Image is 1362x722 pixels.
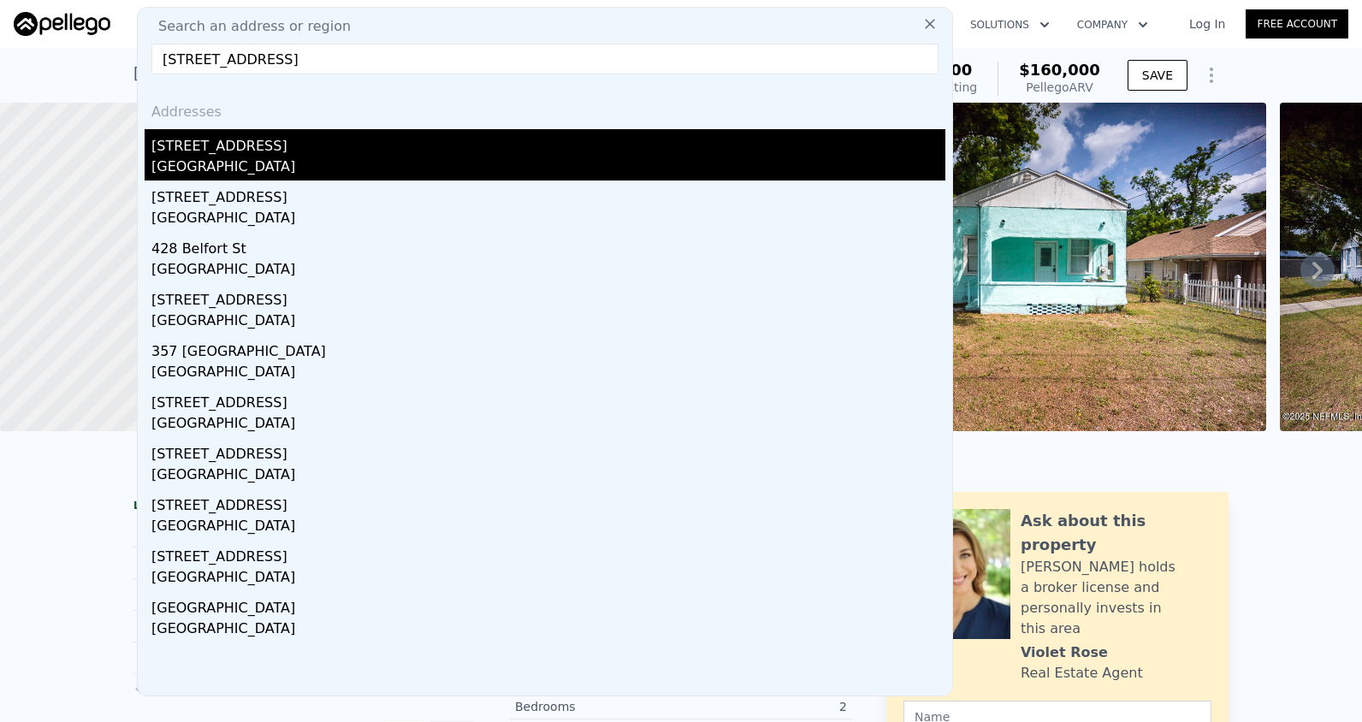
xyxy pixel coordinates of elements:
[151,362,945,386] div: [GEOGRAPHIC_DATA]
[151,618,945,642] div: [GEOGRAPHIC_DATA]
[1194,58,1229,92] button: Show Options
[151,465,945,488] div: [GEOGRAPHIC_DATA]
[1019,61,1100,79] span: $160,000
[151,413,945,437] div: [GEOGRAPHIC_DATA]
[151,180,945,208] div: [STREET_ADDRESS]
[956,9,1063,40] button: Solutions
[515,698,681,715] div: Bedrooms
[1063,9,1162,40] button: Company
[1246,9,1348,38] a: Free Account
[151,516,945,540] div: [GEOGRAPHIC_DATA]
[1019,79,1100,96] div: Pellego ARV
[145,16,351,37] span: Search an address or region
[151,208,945,232] div: [GEOGRAPHIC_DATA]
[14,12,110,36] img: Pellego
[1128,60,1187,91] button: SAVE
[133,499,476,516] div: LISTING & SALE HISTORY
[145,88,945,129] div: Addresses
[1021,663,1143,684] div: Real Estate Agent
[151,540,945,567] div: [STREET_ADDRESS]
[681,698,847,715] div: 2
[151,44,939,74] input: Enter an address, city, region, neighborhood or zip code
[151,437,945,465] div: [STREET_ADDRESS]
[1021,642,1108,663] div: Violet Rose
[151,129,945,157] div: [STREET_ADDRESS]
[783,103,1266,431] img: Sale: 158160619 Parcel: 34246592
[151,386,945,413] div: [STREET_ADDRESS]
[151,591,945,618] div: [GEOGRAPHIC_DATA]
[151,334,945,362] div: 357 [GEOGRAPHIC_DATA]
[133,62,539,86] div: [STREET_ADDRESS] , [GEOGRAPHIC_DATA] , FL 32208
[151,488,945,516] div: [STREET_ADDRESS]
[151,232,945,259] div: 428 Belfort St
[151,567,945,591] div: [GEOGRAPHIC_DATA]
[151,259,945,283] div: [GEOGRAPHIC_DATA]
[151,283,945,311] div: [STREET_ADDRESS]
[1169,15,1246,33] a: Log In
[151,157,945,180] div: [GEOGRAPHIC_DATA]
[133,674,263,698] button: Show more history
[1021,509,1211,557] div: Ask about this property
[151,311,945,334] div: [GEOGRAPHIC_DATA]
[1021,557,1211,639] div: [PERSON_NAME] holds a broker license and personally invests in this area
